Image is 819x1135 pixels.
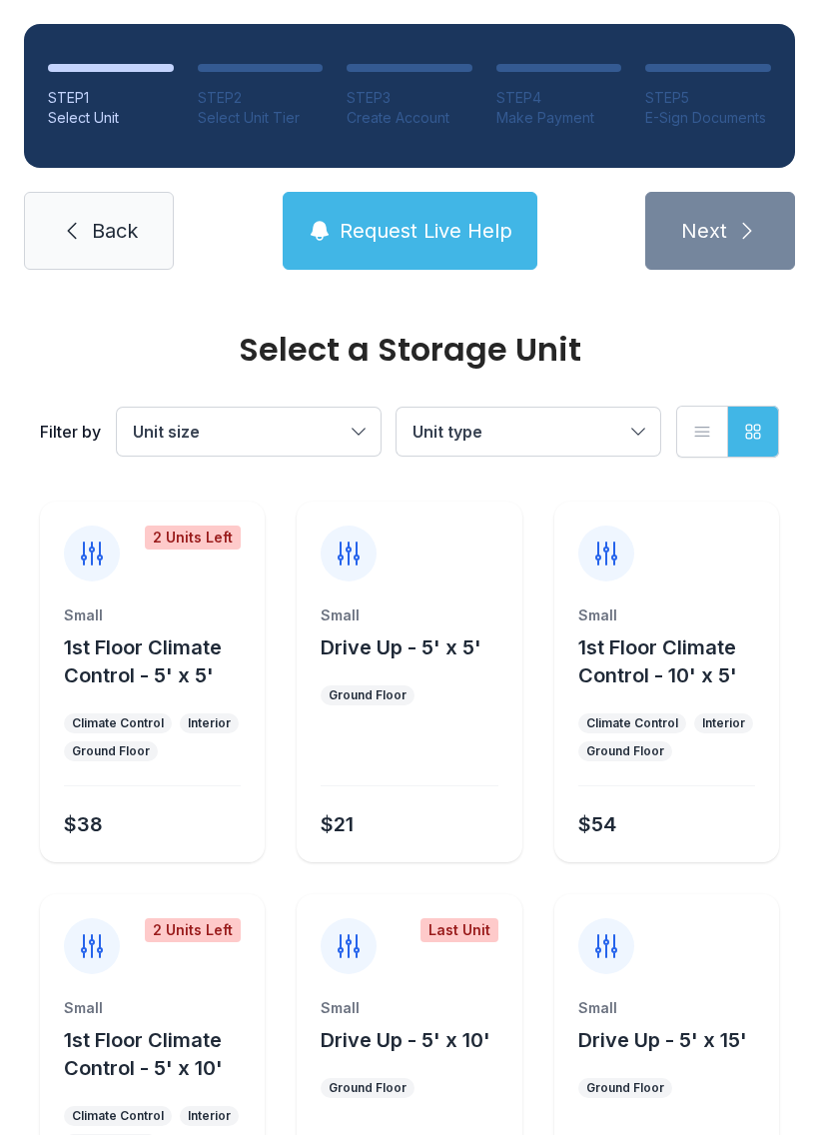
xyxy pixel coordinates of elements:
div: Small [321,998,497,1018]
div: Ground Floor [329,1080,407,1096]
span: Unit size [133,422,200,442]
button: 1st Floor Climate Control - 10' x 5' [578,633,771,689]
div: STEP 5 [645,88,771,108]
span: Drive Up - 5' x 5' [321,635,481,659]
span: Back [92,217,138,245]
div: Select Unit Tier [198,108,324,128]
div: Small [64,998,241,1018]
div: E-Sign Documents [645,108,771,128]
div: STEP 2 [198,88,324,108]
div: Make Payment [496,108,622,128]
div: STEP 3 [347,88,472,108]
span: 1st Floor Climate Control - 5' x 5' [64,635,222,687]
div: Select a Storage Unit [40,334,779,366]
div: Small [578,605,755,625]
div: STEP 1 [48,88,174,108]
button: Unit size [117,408,381,456]
div: Interior [188,715,231,731]
button: Drive Up - 5' x 5' [321,633,481,661]
div: Ground Floor [586,1080,664,1096]
div: Select Unit [48,108,174,128]
span: Drive Up - 5' x 15' [578,1028,747,1052]
div: Ground Floor [586,743,664,759]
div: $38 [64,810,103,838]
div: Last Unit [420,918,498,942]
button: Drive Up - 5' x 10' [321,1026,490,1054]
span: Next [681,217,727,245]
div: Climate Control [72,1108,164,1124]
button: 1st Floor Climate Control - 5' x 5' [64,633,257,689]
span: Unit type [412,422,482,442]
button: Drive Up - 5' x 15' [578,1026,747,1054]
div: STEP 4 [496,88,622,108]
div: $21 [321,810,354,838]
div: Small [64,605,241,625]
div: Climate Control [72,715,164,731]
div: Ground Floor [72,743,150,759]
div: Create Account [347,108,472,128]
div: Climate Control [586,715,678,731]
div: Ground Floor [329,687,407,703]
div: 2 Units Left [145,918,241,942]
button: 1st Floor Climate Control - 5' x 10' [64,1026,257,1082]
div: 2 Units Left [145,526,241,550]
span: Request Live Help [340,217,512,245]
span: Drive Up - 5' x 10' [321,1028,490,1052]
button: Unit type [397,408,660,456]
div: $54 [578,810,616,838]
div: Small [578,998,755,1018]
span: 1st Floor Climate Control - 10' x 5' [578,635,737,687]
div: Filter by [40,420,101,444]
div: Interior [188,1108,231,1124]
div: Small [321,605,497,625]
div: Interior [702,715,745,731]
span: 1st Floor Climate Control - 5' x 10' [64,1028,223,1080]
